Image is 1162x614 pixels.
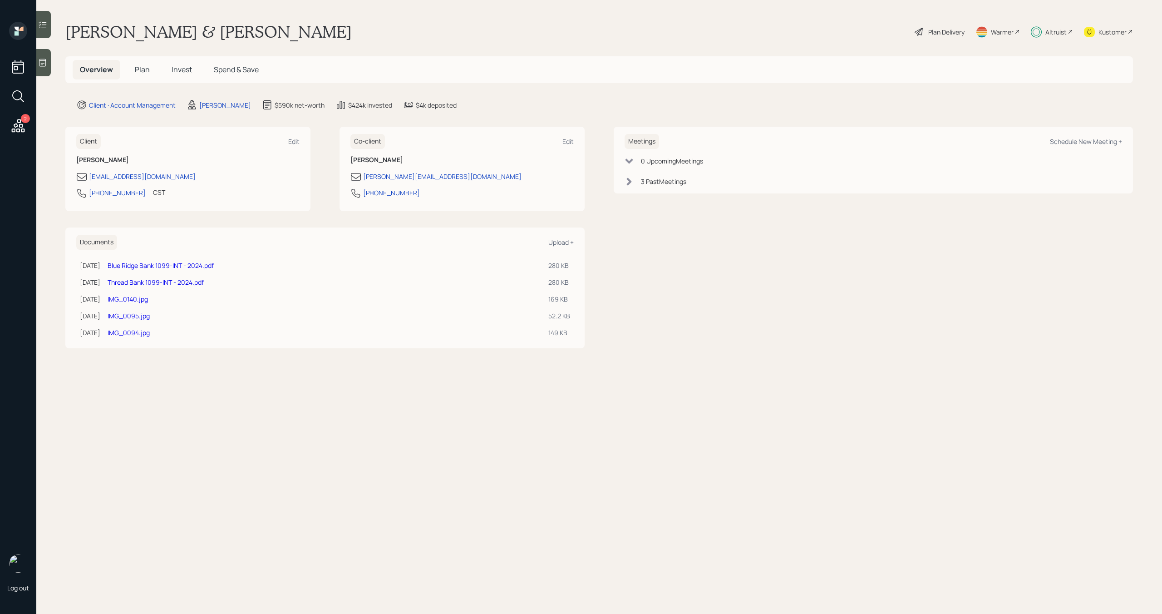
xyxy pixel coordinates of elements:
span: Spend & Save [214,64,259,74]
h6: [PERSON_NAME] [76,156,300,164]
div: [PERSON_NAME][EMAIL_ADDRESS][DOMAIN_NAME] [363,172,522,181]
div: [EMAIL_ADDRESS][DOMAIN_NAME] [89,172,196,181]
div: 169 KB [548,294,570,304]
div: 2 [21,114,30,123]
div: 0 Upcoming Meeting s [641,156,703,166]
div: 3 Past Meeting s [641,177,686,186]
h1: [PERSON_NAME] & [PERSON_NAME] [65,22,352,42]
div: [PHONE_NUMBER] [89,188,146,198]
h6: Documents [76,235,117,250]
div: [PERSON_NAME] [199,100,251,110]
a: IMG_0140.jpg [108,295,148,303]
a: IMG_0094.jpg [108,328,150,337]
a: Thread Bank 1099-INT - 2024.pdf [108,278,204,287]
div: 149 KB [548,328,570,337]
span: Overview [80,64,113,74]
div: Altruist [1045,27,1067,37]
div: Edit [562,137,574,146]
span: Invest [172,64,192,74]
div: Kustomer [1098,27,1127,37]
div: Log out [7,584,29,592]
div: $590k net-worth [275,100,325,110]
h6: Meetings [625,134,659,149]
h6: Co-client [350,134,385,149]
div: [DATE] [80,328,100,337]
div: Plan Delivery [928,27,965,37]
div: $4k deposited [416,100,457,110]
div: $424k invested [348,100,392,110]
a: IMG_0095.jpg [108,312,150,320]
div: Warmer [991,27,1014,37]
div: [PHONE_NUMBER] [363,188,420,198]
div: [DATE] [80,261,100,270]
div: 280 KB [548,261,570,270]
div: Edit [288,137,300,146]
div: 52.2 KB [548,311,570,321]
div: Client · Account Management [89,100,176,110]
span: Plan [135,64,150,74]
a: Blue Ridge Bank 1099-INT - 2024.pdf [108,261,214,270]
div: [DATE] [80,294,100,304]
h6: Client [76,134,101,149]
div: Schedule New Meeting + [1050,137,1122,146]
h6: [PERSON_NAME] [350,156,574,164]
div: Upload + [548,238,574,247]
div: CST [153,188,165,197]
div: [DATE] [80,311,100,321]
div: 280 KB [548,277,570,287]
img: michael-russo-headshot.png [9,555,27,573]
div: [DATE] [80,277,100,287]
